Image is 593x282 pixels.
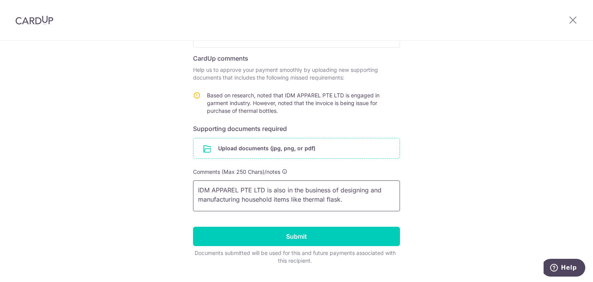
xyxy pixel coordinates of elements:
[193,168,280,175] span: Comments (Max 250 Chars)/notes
[193,124,400,133] h6: Supporting documents required
[193,249,397,265] div: Documents submitted will be used for this and future payments associated with this recipient.
[193,227,400,246] input: Submit
[544,259,585,278] iframe: Opens a widget where you can find more information
[193,66,400,82] p: Help us to approve your payment smoothly by uploading new supporting documents that includes the ...
[193,54,400,63] h6: CardUp comments
[207,92,380,114] span: Based on research, noted that IDM APPAREL PTE LTD is engaged in garment industry. However, noted ...
[15,15,53,25] img: CardUp
[193,138,400,159] div: Upload documents (jpg, png, or pdf)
